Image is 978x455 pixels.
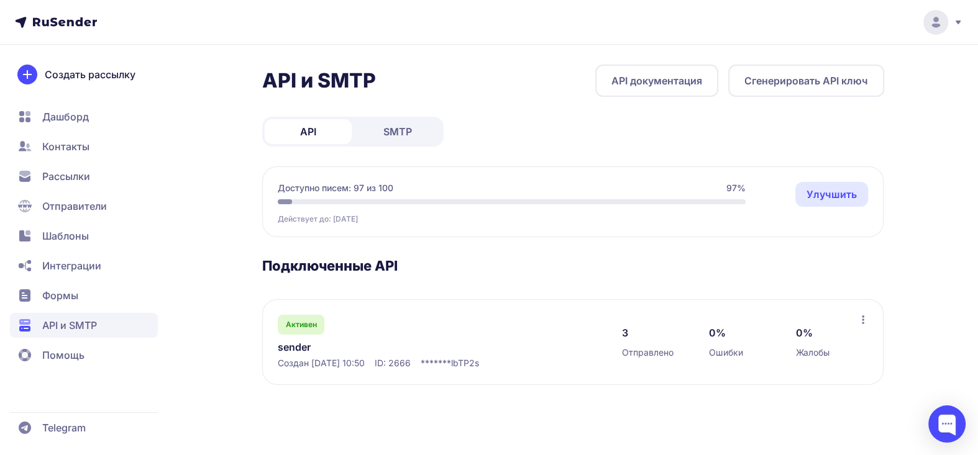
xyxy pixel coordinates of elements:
a: Улучшить [795,182,868,207]
span: ID: 2666 [375,357,411,369]
span: 0% [796,325,813,340]
a: sender [278,340,532,354]
span: Формы [42,288,78,303]
span: 0% [709,325,726,340]
span: Отправители [42,199,107,214]
span: Создан [DATE] 10:50 [278,357,365,369]
span: Рассылки [42,169,90,184]
span: Ошибки [709,346,743,359]
span: Жалобы [796,346,829,359]
span: Дашборд [42,109,89,124]
span: lbTP2s [451,357,479,369]
span: Действует до: [DATE] [278,214,358,224]
h3: Подключенные API [262,257,884,274]
a: Telegram [10,415,158,440]
span: Отправлено [622,346,674,359]
span: API и SMTP [42,318,97,333]
span: SMTP [383,124,412,139]
span: 3 [622,325,628,340]
a: API документация [595,65,718,97]
span: Telegram [42,420,86,435]
span: Активен [286,320,317,330]
span: Помощь [42,348,85,363]
span: Шаблоны [42,228,89,243]
a: SMTP [354,119,441,144]
span: Создать рассылку [45,67,135,82]
span: Доступно писем: 97 из 100 [278,182,393,194]
span: API [300,124,316,139]
span: 97% [726,182,746,194]
h2: API и SMTP [262,68,376,93]
span: Интеграции [42,258,101,273]
a: API [265,119,352,144]
button: Сгенерировать API ключ [728,65,884,97]
span: Контакты [42,139,89,154]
